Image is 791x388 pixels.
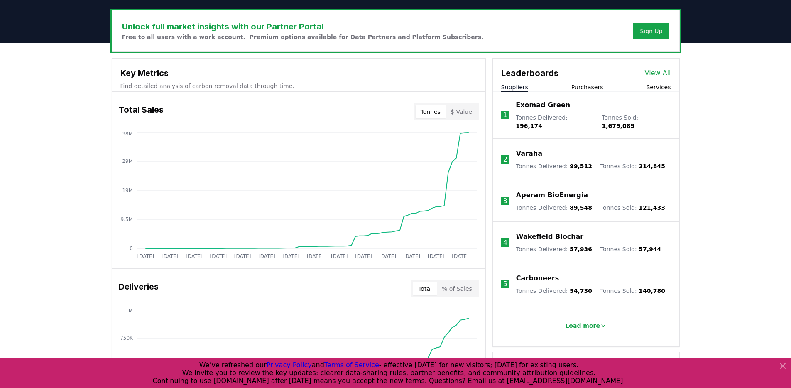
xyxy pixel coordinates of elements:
[428,253,445,259] tspan: [DATE]
[122,33,484,41] p: Free to all users with a work account. Premium options available for Data Partners and Platform S...
[516,162,592,170] p: Tonnes Delivered :
[646,83,671,91] button: Services
[503,279,507,289] p: 5
[119,103,164,120] h3: Total Sales
[137,253,154,259] tspan: [DATE]
[516,273,559,283] a: Carboneers
[516,232,583,242] a: Wakefield Biochar
[600,204,665,212] p: Tonnes Sold :
[639,287,665,294] span: 140,780
[119,280,159,297] h3: Deliveries
[122,187,133,193] tspan: 19M
[565,322,600,330] p: Load more
[437,282,477,295] button: % of Sales
[639,204,665,211] span: 121,433
[210,253,227,259] tspan: [DATE]
[639,163,665,169] span: 214,845
[403,253,420,259] tspan: [DATE]
[516,149,542,159] a: Varaha
[602,123,634,129] span: 1,679,089
[234,253,251,259] tspan: [DATE]
[120,216,132,222] tspan: 9.5M
[120,67,477,79] h3: Key Metrics
[516,100,570,110] a: Exomad Green
[446,105,477,118] button: $ Value
[282,253,299,259] tspan: [DATE]
[570,246,592,253] span: 57,936
[379,253,396,259] tspan: [DATE]
[306,253,323,259] tspan: [DATE]
[570,287,592,294] span: 54,730
[645,68,671,78] a: View All
[331,253,348,259] tspan: [DATE]
[640,27,662,35] a: Sign Up
[130,246,133,251] tspan: 0
[416,105,446,118] button: Tonnes
[516,245,592,253] p: Tonnes Delivered :
[570,163,592,169] span: 99,512
[122,20,484,33] h3: Unlock full market insights with our Partner Portal
[161,253,178,259] tspan: [DATE]
[633,23,669,39] button: Sign Up
[120,335,133,341] tspan: 750K
[122,158,133,164] tspan: 29M
[452,253,469,259] tspan: [DATE]
[120,82,477,90] p: Find detailed analysis of carbon removal data through time.
[503,196,507,206] p: 3
[558,317,613,334] button: Load more
[355,253,372,259] tspan: [DATE]
[503,238,507,248] p: 4
[516,204,592,212] p: Tonnes Delivered :
[570,204,592,211] span: 89,548
[516,123,542,129] span: 196,174
[571,83,603,91] button: Purchasers
[516,287,592,295] p: Tonnes Delivered :
[600,287,665,295] p: Tonnes Sold :
[503,110,507,120] p: 1
[516,190,588,200] a: Aperam BioEnergia
[503,155,507,165] p: 2
[413,282,437,295] button: Total
[600,245,661,253] p: Tonnes Sold :
[639,246,661,253] span: 57,944
[186,253,203,259] tspan: [DATE]
[122,131,133,137] tspan: 38M
[125,308,133,314] tspan: 1M
[501,67,558,79] h3: Leaderboards
[600,162,665,170] p: Tonnes Sold :
[501,83,528,91] button: Suppliers
[516,113,593,130] p: Tonnes Delivered :
[602,113,671,130] p: Tonnes Sold :
[258,253,275,259] tspan: [DATE]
